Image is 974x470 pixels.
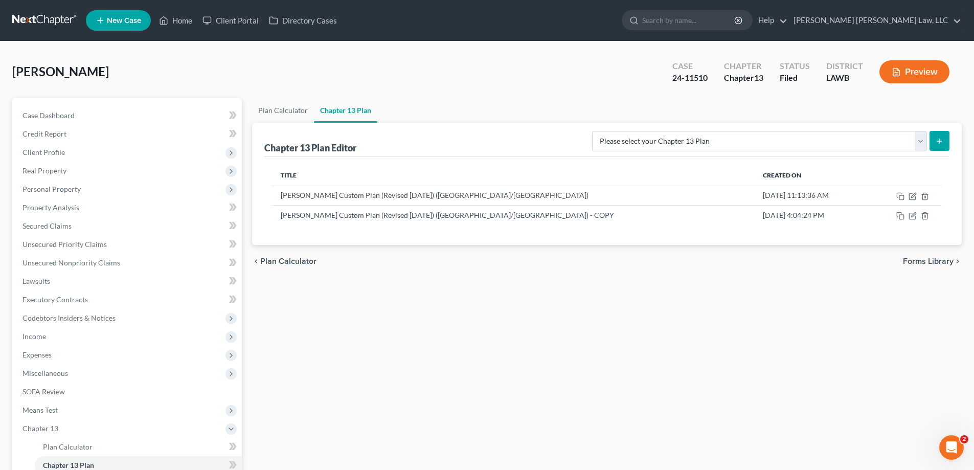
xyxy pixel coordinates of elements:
[154,11,197,30] a: Home
[22,129,66,138] span: Credit Report
[14,125,242,143] a: Credit Report
[755,186,868,205] td: [DATE] 11:13:36 AM
[22,406,58,414] span: Means Test
[314,98,377,123] a: Chapter 13 Plan
[22,111,75,120] span: Case Dashboard
[879,60,949,83] button: Preview
[14,217,242,235] a: Secured Claims
[35,438,242,456] a: Plan Calculator
[14,106,242,125] a: Case Dashboard
[14,198,242,217] a: Property Analysis
[22,240,107,249] span: Unsecured Priority Claims
[672,60,708,72] div: Case
[197,11,264,30] a: Client Portal
[903,257,954,265] span: Forms Library
[22,221,72,230] span: Secured Claims
[22,148,65,156] span: Client Profile
[252,257,260,265] i: chevron_left
[672,72,708,84] div: 24-11510
[260,257,316,265] span: Plan Calculator
[22,350,52,359] span: Expenses
[780,60,810,72] div: Status
[22,424,58,433] span: Chapter 13
[22,387,65,396] span: SOFA Review
[43,442,93,451] span: Plan Calculator
[755,205,868,225] td: [DATE] 4:04:24 PM
[43,461,94,469] span: Chapter 13 Plan
[22,295,88,304] span: Executory Contracts
[755,165,868,186] th: Created On
[252,257,316,265] button: chevron_left Plan Calculator
[273,165,755,186] th: Title
[780,72,810,84] div: Filed
[22,369,68,377] span: Miscellaneous
[12,64,109,79] span: [PERSON_NAME]
[22,185,81,193] span: Personal Property
[642,11,736,30] input: Search by name...
[264,11,342,30] a: Directory Cases
[264,142,356,154] div: Chapter 13 Plan Editor
[14,235,242,254] a: Unsecured Priority Claims
[273,186,755,205] td: [PERSON_NAME] Custom Plan (Revised [DATE]) ([GEOGRAPHIC_DATA]/[GEOGRAPHIC_DATA])
[107,17,141,25] span: New Case
[960,435,968,443] span: 2
[826,72,863,84] div: LAWB
[954,257,962,265] i: chevron_right
[22,166,66,175] span: Real Property
[22,314,116,322] span: Codebtors Insiders & Notices
[14,383,242,401] a: SOFA Review
[14,272,242,290] a: Lawsuits
[22,277,50,285] span: Lawsuits
[753,11,787,30] a: Help
[724,60,763,72] div: Chapter
[273,205,755,225] td: [PERSON_NAME] Custom Plan (Revised [DATE]) ([GEOGRAPHIC_DATA]/[GEOGRAPHIC_DATA]) - COPY
[826,60,863,72] div: District
[22,258,120,267] span: Unsecured Nonpriority Claims
[724,72,763,84] div: Chapter
[788,11,961,30] a: [PERSON_NAME] [PERSON_NAME] Law, LLC
[22,203,79,212] span: Property Analysis
[939,435,964,460] iframe: Intercom live chat
[14,254,242,272] a: Unsecured Nonpriority Claims
[754,73,763,82] span: 13
[252,98,314,123] a: Plan Calculator
[22,332,46,341] span: Income
[903,257,962,265] button: Forms Library chevron_right
[14,290,242,309] a: Executory Contracts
